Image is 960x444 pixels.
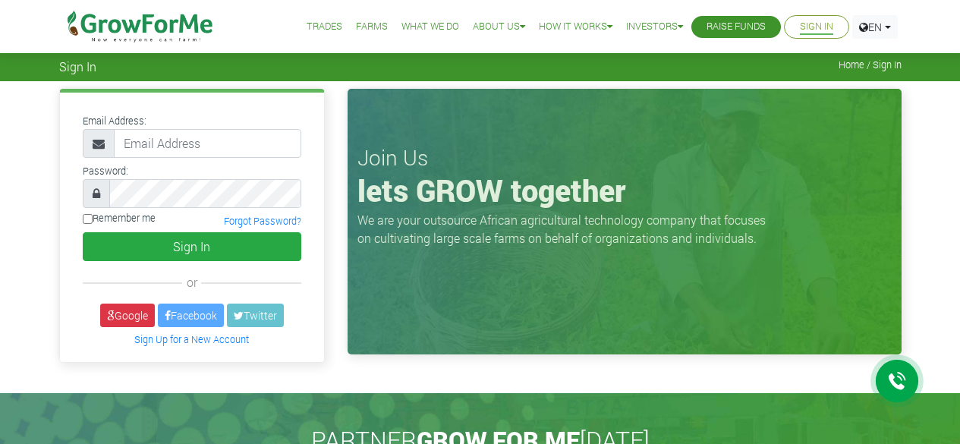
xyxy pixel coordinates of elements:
[707,19,766,35] a: Raise Funds
[224,215,301,227] a: Forgot Password?
[357,211,775,247] p: We are your outsource African agricultural technology company that focuses on cultivating large s...
[357,145,892,171] h3: Join Us
[401,19,459,35] a: What We Do
[356,19,388,35] a: Farms
[83,211,156,225] label: Remember me
[100,304,155,327] a: Google
[539,19,612,35] a: How it Works
[852,15,898,39] a: EN
[83,214,93,224] input: Remember me
[473,19,525,35] a: About Us
[839,59,902,71] span: Home / Sign In
[83,114,146,128] label: Email Address:
[59,59,96,74] span: Sign In
[357,172,892,209] h1: lets GROW together
[307,19,342,35] a: Trades
[83,164,128,178] label: Password:
[626,19,683,35] a: Investors
[134,333,249,345] a: Sign Up for a New Account
[114,129,301,158] input: Email Address
[800,19,833,35] a: Sign In
[83,273,301,291] div: or
[83,232,301,261] button: Sign In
